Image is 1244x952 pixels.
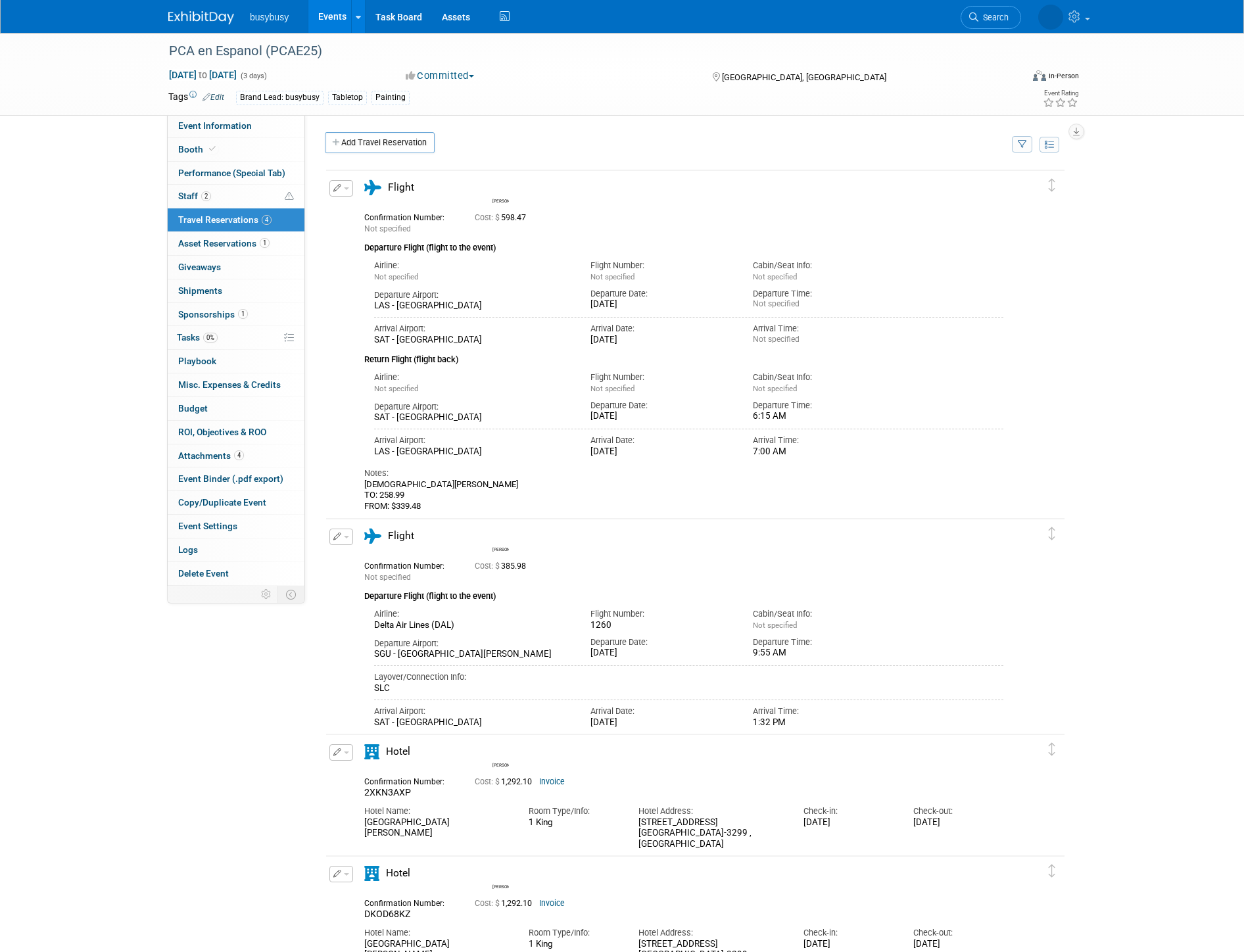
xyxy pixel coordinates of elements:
[364,235,1003,254] div: Departure Flight (flight to the event)
[374,412,571,423] div: SAT - [GEOGRAPHIC_DATA]
[978,12,1009,22] span: Search
[590,648,733,659] div: [DATE]
[492,882,509,890] div: Bracken Anderson
[944,68,1079,88] div: Event Format
[913,939,1003,950] div: [DATE]
[722,72,886,82] span: [GEOGRAPHIC_DATA], [GEOGRAPHIC_DATA]
[753,371,896,383] div: Cabin/Seat Info:
[753,636,896,648] div: Departure Time:
[753,400,896,412] div: Departure Time:
[374,649,571,660] div: SGU - [GEOGRAPHIC_DATA][PERSON_NAME]
[1048,71,1079,81] div: In-Person
[374,323,571,335] div: Arrival Airport:
[168,515,304,538] a: Event Settings
[374,435,571,446] div: Arrival Airport:
[1049,179,1055,192] i: Click and drag to move item
[388,530,414,542] span: Flight
[178,356,216,366] span: Playbook
[168,208,304,231] a: Travel Reservations4
[753,621,797,630] span: Not specified
[168,185,304,208] a: Staff2
[164,39,1001,63] div: PCA en Espanol (PCAE25)
[753,446,896,458] div: 7:00 AM
[590,411,733,422] div: [DATE]
[168,373,304,396] a: Misc. Expenses & Credits
[178,521,237,531] span: Event Settings
[803,939,894,950] div: [DATE]
[590,288,733,300] div: Departure Date:
[489,527,512,552] div: Bracken Anderson
[590,384,634,393] span: Not specified
[285,191,294,202] span: Potential Scheduling Conflict -- at least one attendee is tagged in another overlapping event.
[178,544,198,555] span: Logs
[168,421,304,444] a: ROI, Objectives & ROO
[168,114,304,137] a: Event Information
[590,371,733,383] div: Flight Number:
[374,608,571,620] div: Airline:
[1038,5,1063,30] img: Braden Gillespie
[374,683,1003,694] div: SLC
[364,558,455,571] div: Confirmation Number:
[260,238,270,248] span: 1
[201,191,211,201] span: 2
[590,323,733,335] div: Arrival Date:
[364,180,381,195] i: Flight
[492,178,511,197] img: Cristian Medina
[168,303,304,326] a: Sponsorships1
[539,899,565,908] a: Invoice
[386,867,410,879] span: Hotel
[492,864,511,882] img: Bracken Anderson
[238,309,248,319] span: 1
[364,583,1003,603] div: Departure Flight (flight to the event)
[590,636,733,648] div: Departure Date:
[178,144,218,155] span: Booth
[255,586,278,603] td: Personalize Event Tab Strip
[364,209,455,223] div: Confirmation Number:
[753,384,797,393] span: Not specified
[168,562,304,585] a: Delete Event
[475,777,501,786] span: Cost: $
[492,761,509,768] div: Cristian Medina
[178,238,270,249] span: Asset Reservations
[168,350,304,373] a: Playbook
[278,586,305,603] td: Toggle Event Tabs
[475,213,531,222] span: 598.47
[168,69,237,81] span: [DATE] [DATE]
[374,705,571,717] div: Arrival Airport:
[364,467,1003,479] div: Notes:
[178,120,252,131] span: Event Information
[1033,70,1046,81] img: Format-Inperson.png
[168,538,304,561] a: Logs
[250,12,289,22] span: busybusy
[386,746,410,757] span: Hotel
[178,309,248,320] span: Sponsorships
[1043,90,1078,97] div: Event Rating
[178,214,272,225] span: Travel Reservations
[753,435,896,446] div: Arrival Time:
[590,272,634,281] span: Not specified
[364,529,381,544] i: Flight
[168,256,304,279] a: Giveaways
[489,178,512,204] div: Cristian Medina
[374,620,571,631] div: Delta Air Lines (DAL)
[492,197,509,204] div: Cristian Medina
[492,545,509,552] div: Bracken Anderson
[364,744,379,759] i: Hotel
[236,91,323,105] div: Brand Lead: busybusy
[638,805,783,817] div: Hotel Address:
[1018,141,1027,149] i: Filter by Traveler
[753,717,896,728] div: 1:32 PM
[590,260,733,272] div: Flight Number:
[178,285,222,296] span: Shipments
[168,326,304,349] a: Tasks0%
[753,608,896,620] div: Cabin/Seat Info:
[529,817,619,828] div: 1 King
[374,384,418,393] span: Not specified
[178,427,266,437] span: ROI, Objectives & ROO
[168,279,304,302] a: Shipments
[364,927,509,939] div: Hotel Name:
[638,817,783,850] div: [STREET_ADDRESS] [GEOGRAPHIC_DATA]-3299 , [GEOGRAPHIC_DATA]
[492,742,511,761] img: Cristian Medina
[374,371,571,383] div: Airline:
[753,705,896,717] div: Arrival Time:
